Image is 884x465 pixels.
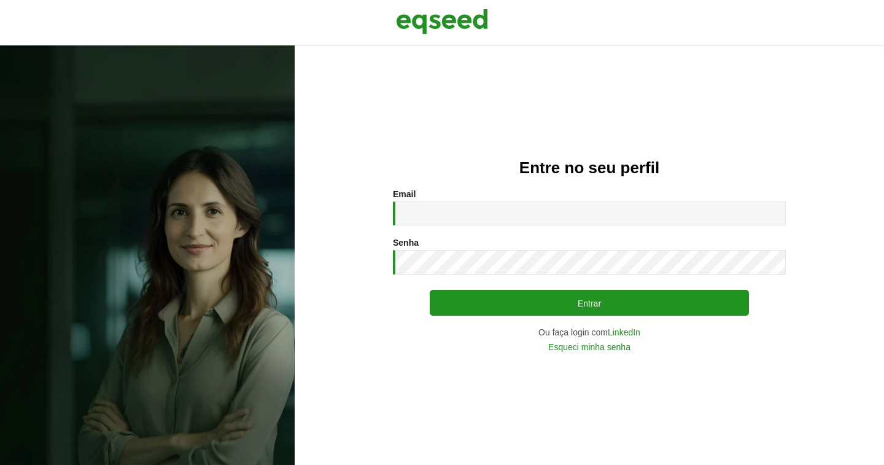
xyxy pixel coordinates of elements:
a: LinkedIn [608,328,640,337]
h2: Entre no seu perfil [319,159,859,177]
a: Esqueci minha senha [548,343,630,351]
div: Ou faça login com [393,328,786,337]
button: Entrar [430,290,749,316]
label: Email [393,190,416,198]
label: Senha [393,238,419,247]
img: EqSeed Logo [396,6,488,37]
